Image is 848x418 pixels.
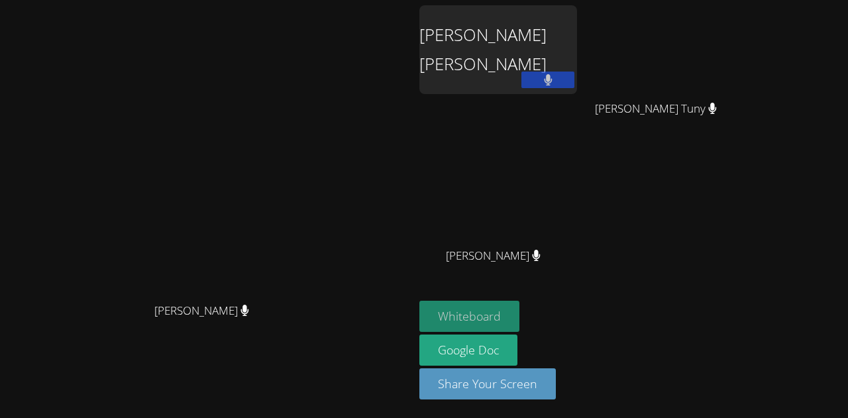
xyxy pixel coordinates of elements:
button: Share Your Screen [419,368,556,399]
div: [PERSON_NAME] [PERSON_NAME] [419,5,577,94]
span: [PERSON_NAME] Tuny [595,99,717,119]
a: Google Doc [419,335,517,366]
span: [PERSON_NAME] [154,301,249,321]
button: Whiteboard [419,301,519,332]
span: [PERSON_NAME] [446,246,541,266]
